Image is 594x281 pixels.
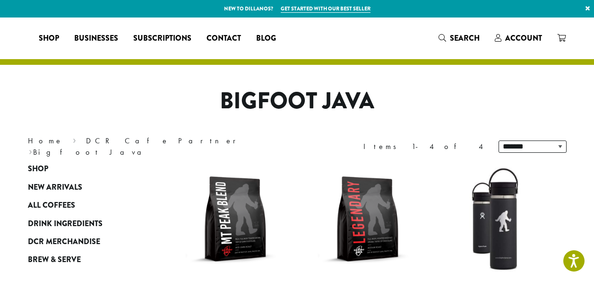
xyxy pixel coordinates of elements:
[181,165,290,273] img: BFJ_MtPeak_12oz-300x300.png
[28,251,141,269] a: Brew & Serve
[73,132,76,147] span: ›
[28,214,141,232] a: Drink Ingredients
[446,165,554,273] img: LO2867-BFJ-Hydro-Flask-20oz-WM-wFlex-Sip-Lid-Black-300x300.jpg
[313,165,422,273] img: BFJ_Legendary_12oz-300x300.png
[29,143,32,158] span: ›
[28,136,63,146] a: Home
[133,33,191,44] span: Subscriptions
[281,5,370,13] a: Get started with our best seller
[39,33,59,44] span: Shop
[28,178,141,196] a: New Arrivals
[505,33,542,44] span: Account
[28,163,48,175] span: Shop
[450,33,480,44] span: Search
[31,31,67,46] a: Shop
[28,160,141,178] a: Shop
[28,254,81,266] span: Brew & Serve
[28,182,82,193] span: New Arrivals
[21,88,574,115] h1: Bigfoot Java
[86,136,242,146] a: DCR Cafe Partner
[28,236,100,248] span: DCR Merchandise
[207,33,241,44] span: Contact
[28,218,103,230] span: Drink Ingredients
[256,33,276,44] span: Blog
[28,233,141,251] a: DCR Merchandise
[28,200,75,211] span: All Coffees
[363,141,484,152] div: Items 1-4 of 4
[74,33,118,44] span: Businesses
[28,196,141,214] a: All Coffees
[28,135,283,158] nav: Breadcrumb
[431,30,487,46] a: Search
